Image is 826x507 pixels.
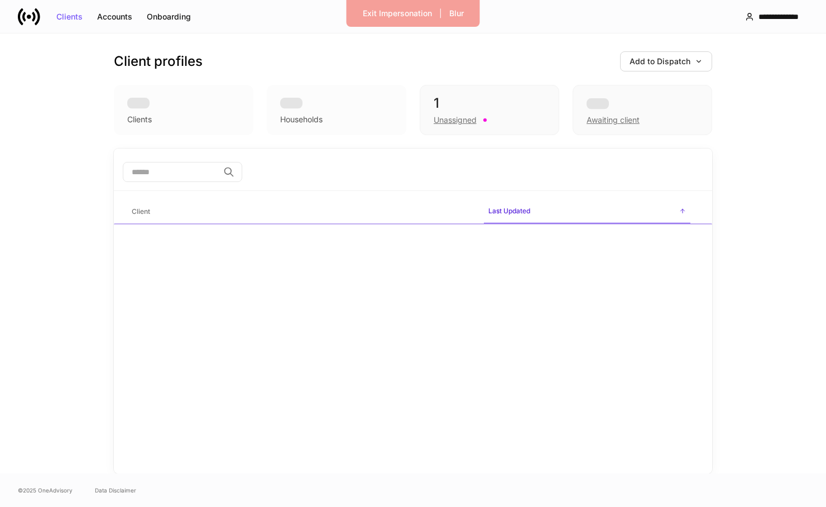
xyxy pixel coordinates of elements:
[56,13,83,21] div: Clients
[280,114,323,125] div: Households
[95,486,136,495] a: Data Disclaimer
[434,94,545,112] div: 1
[140,8,198,26] button: Onboarding
[442,4,471,22] button: Blur
[356,4,439,22] button: Exit Impersonation
[484,200,690,224] span: Last Updated
[620,51,712,71] button: Add to Dispatch
[573,85,712,135] div: Awaiting client
[449,9,464,17] div: Blur
[18,486,73,495] span: © 2025 OneAdvisory
[49,8,90,26] button: Clients
[420,85,559,135] div: 1Unassigned
[488,205,530,216] h6: Last Updated
[147,13,191,21] div: Onboarding
[434,114,477,126] div: Unassigned
[132,206,150,217] h6: Client
[90,8,140,26] button: Accounts
[630,58,703,65] div: Add to Dispatch
[363,9,432,17] div: Exit Impersonation
[127,200,475,223] span: Client
[587,114,640,126] div: Awaiting client
[114,52,203,70] h3: Client profiles
[127,114,152,125] div: Clients
[97,13,132,21] div: Accounts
